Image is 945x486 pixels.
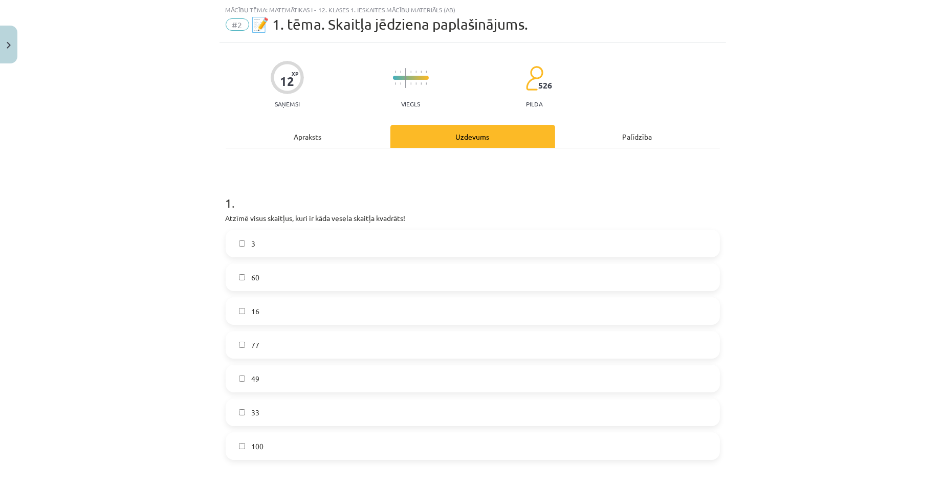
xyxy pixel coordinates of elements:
[280,74,294,89] div: 12
[252,16,529,33] span: 📝 1. tēma. Skaitļa jēdziena paplašinājums.
[405,68,406,88] img: icon-long-line-d9ea69661e0d244f92f715978eff75569469978d946b2353a9bb055b3ed8787d.svg
[400,82,401,85] img: icon-short-line-57e1e144782c952c97e751825c79c345078a6d821885a25fce030b3d8c18986b.svg
[239,274,246,281] input: 60
[400,71,401,73] img: icon-short-line-57e1e144782c952c97e751825c79c345078a6d821885a25fce030b3d8c18986b.svg
[251,306,259,317] span: 16
[226,178,720,210] h1: 1 .
[251,407,259,418] span: 33
[292,71,298,76] span: XP
[239,409,246,416] input: 33
[426,82,427,85] img: icon-short-line-57e1e144782c952c97e751825c79c345078a6d821885a25fce030b3d8c18986b.svg
[239,342,246,348] input: 77
[251,238,255,249] span: 3
[401,100,420,107] p: Viegls
[226,125,390,148] div: Apraksts
[415,71,416,73] img: icon-short-line-57e1e144782c952c97e751825c79c345078a6d821885a25fce030b3d8c18986b.svg
[7,42,11,49] img: icon-close-lesson-0947bae3869378f0d4975bcd49f059093ad1ed9edebbc8119c70593378902aed.svg
[239,308,246,315] input: 16
[555,125,720,148] div: Palīdzība
[525,65,543,91] img: students-c634bb4e5e11cddfef0936a35e636f08e4e9abd3cc4e673bd6f9a4125e45ecb1.svg
[239,240,246,247] input: 3
[251,272,259,283] span: 60
[395,82,396,85] img: icon-short-line-57e1e144782c952c97e751825c79c345078a6d821885a25fce030b3d8c18986b.svg
[239,443,246,450] input: 100
[421,82,422,85] img: icon-short-line-57e1e144782c952c97e751825c79c345078a6d821885a25fce030b3d8c18986b.svg
[390,125,555,148] div: Uzdevums
[410,82,411,85] img: icon-short-line-57e1e144782c952c97e751825c79c345078a6d821885a25fce030b3d8c18986b.svg
[538,81,552,90] span: 526
[239,375,246,382] input: 49
[415,82,416,85] img: icon-short-line-57e1e144782c952c97e751825c79c345078a6d821885a25fce030b3d8c18986b.svg
[421,71,422,73] img: icon-short-line-57e1e144782c952c97e751825c79c345078a6d821885a25fce030b3d8c18986b.svg
[526,100,542,107] p: pilda
[251,441,263,452] span: 100
[410,71,411,73] img: icon-short-line-57e1e144782c952c97e751825c79c345078a6d821885a25fce030b3d8c18986b.svg
[251,373,259,384] span: 49
[226,213,720,224] p: Atzīmē visus skaitļus, kuri ir kāda vesela skaitļa kvadrāts!
[226,6,720,13] div: Mācību tēma: Matemātikas i - 12. klases 1. ieskaites mācību materiāls (ab)
[226,18,249,31] span: #2
[395,71,396,73] img: icon-short-line-57e1e144782c952c97e751825c79c345078a6d821885a25fce030b3d8c18986b.svg
[251,340,259,350] span: 77
[426,71,427,73] img: icon-short-line-57e1e144782c952c97e751825c79c345078a6d821885a25fce030b3d8c18986b.svg
[271,100,304,107] p: Saņemsi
